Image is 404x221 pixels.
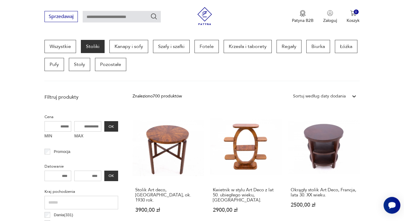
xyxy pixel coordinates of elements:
a: Szafy i szafki [153,40,190,53]
h3: Kwietnik w stylu Art Deco z lat 50. ubiegłego wieku, [GEOGRAPHIC_DATA]. [213,187,279,203]
a: Fotele [194,40,219,53]
p: Datowanie [44,163,118,170]
div: Sortuj według daty dodania [293,93,346,100]
a: Regały [277,40,301,53]
button: Sprzedawaj [44,11,78,22]
p: Zaloguj [323,18,337,23]
button: OK [104,171,118,181]
p: 3900,00 zł [135,208,201,213]
label: MAX [74,132,101,141]
a: Stoliki [81,40,105,53]
h3: Stolik Art deco, [GEOGRAPHIC_DATA], ok. 1930 rok. [135,187,201,203]
a: Kanapy i sofy [109,40,148,53]
div: 0 [354,10,359,15]
button: 0Koszyk [347,10,360,23]
a: Pozostałe [95,58,126,71]
a: Sprzedawaj [44,15,78,19]
p: Filtruj produkty [44,94,118,100]
a: Ikona medaluPatyna B2B [292,10,314,23]
button: OK [104,121,118,132]
a: Krzesła i taborety [224,40,272,53]
a: Łóżka [335,40,357,53]
label: MIN [44,132,72,141]
p: Kraj pochodzenia [44,188,118,195]
p: Cena [44,114,118,120]
button: Szukaj [150,13,158,20]
div: Znaleziono 700 produktów [133,93,182,100]
button: Zaloguj [323,10,337,23]
p: Patyna B2B [292,18,314,23]
img: Ikona medalu [300,10,306,17]
p: 2900,00 zł [213,208,279,213]
h3: Okrągły stolik Art Deco, Francja, lata 30. XX wieku. [291,187,357,198]
img: Ikona koszyka [350,10,356,16]
p: Dania ( 331 ) [54,212,73,218]
a: Pufy [44,58,64,71]
iframe: Smartsupp widget button [384,197,400,214]
a: Wszystkie [44,40,76,53]
a: Stoły [69,58,90,71]
p: Promocja [54,148,70,155]
p: 2500,00 zł [291,202,357,208]
p: Koszyk [347,18,360,23]
img: Patyna - sklep z meblami i dekoracjami vintage [196,7,214,25]
a: Biurka [306,40,330,53]
button: Patyna B2B [292,10,314,23]
img: Ikonka użytkownika [327,10,333,16]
